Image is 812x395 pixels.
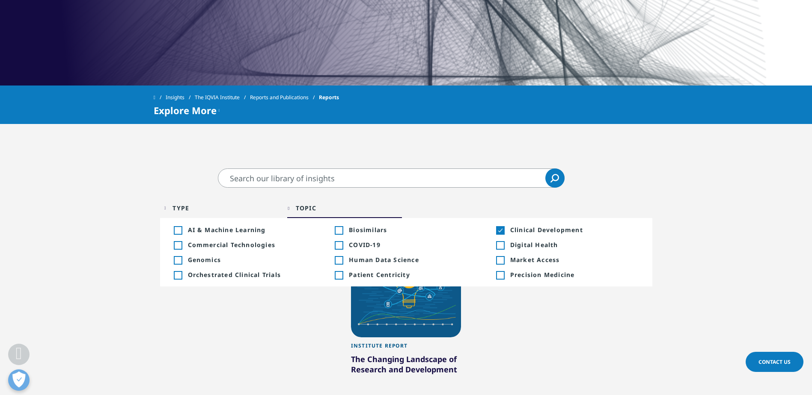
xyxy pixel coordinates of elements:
[545,168,565,188] a: Search
[174,256,181,264] div: Inclusion filter on Genomics; +1 result
[487,237,648,252] li: Inclusion filter on Digital Health; +4 results
[8,369,30,391] button: 優先設定センターを開く
[487,267,648,282] li: Inclusion filter on Precision Medicine; +3 results
[335,256,342,264] div: Inclusion filter on Human Data Science; +2 results
[325,252,487,267] li: Inclusion filter on Human Data Science; +2 results
[496,256,504,264] div: Inclusion filter on Market Access; +4 results
[188,226,316,234] span: AI & Machine Learning
[510,256,639,264] span: Market Access
[164,267,326,282] li: Inclusion filter on Orchestrated Clinical Trials; +1 result
[166,90,195,105] a: Insights
[296,204,316,212] div: Topic facet.
[349,271,477,279] span: Patient Centricity
[510,226,639,234] span: Clinical Development
[325,222,487,237] li: Inclusion filter on Biosimilars; +10 results
[496,227,504,234] div: Inclusion filter on Clinical Development; 1 result
[188,256,316,264] span: Genomics
[349,241,477,249] span: COVID-19
[349,226,477,234] span: Biosimilars
[250,90,319,105] a: Reports and Publications
[319,90,339,105] span: Reports
[487,252,648,267] li: Inclusion filter on Market Access; +4 results
[496,271,504,279] div: Inclusion filter on Precision Medicine; +3 results
[335,271,342,279] div: Inclusion filter on Patient Centricity; +1 result
[550,174,559,183] svg: Search
[351,342,461,354] div: Institute Report
[758,358,791,366] span: Contact Us
[349,256,477,264] span: Human Data Science
[746,352,803,372] a: Contact Us
[496,242,504,249] div: Inclusion filter on Digital Health; +4 results
[173,204,189,212] div: Type facet.
[174,242,181,249] div: Inclusion filter on Commercial Technologies; +3 results
[335,227,342,234] div: Inclusion filter on Biosimilars; +10 results
[218,168,565,188] input: Search
[325,237,487,252] li: Inclusion filter on COVID-19; +11 results
[164,222,326,237] li: Inclusion filter on AI & Machine Learning; +2 results
[510,271,639,279] span: Precision Medicine
[174,271,181,279] div: Inclusion filter on Orchestrated Clinical Trials; +1 result
[510,241,639,249] span: Digital Health
[351,354,461,378] div: The Changing Landscape of Research and Development
[174,227,181,234] div: Inclusion filter on AI & Machine Learning; +2 results
[164,237,326,252] li: Inclusion filter on Commercial Technologies; +3 results
[335,242,342,249] div: Inclusion filter on COVID-19; +11 results
[487,222,648,237] li: Inclusion filter on Clinical Development; 1 result
[154,105,217,115] span: Explore More
[325,267,487,282] li: Inclusion filter on Patient Centricity; +1 result
[164,252,326,267] li: Inclusion filter on Genomics; +1 result
[188,241,316,249] span: Commercial Technologies
[195,90,250,105] a: The IQVIA Institute
[188,271,316,279] span: Orchestrated Clinical Trials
